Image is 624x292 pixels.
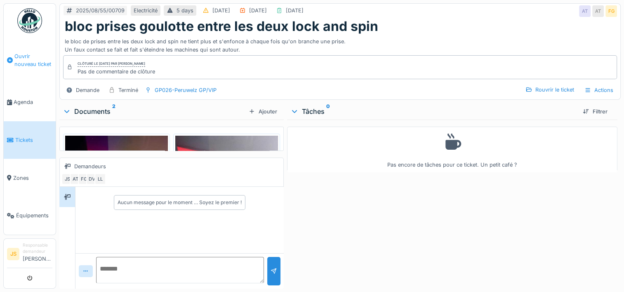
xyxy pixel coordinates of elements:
img: frik4yvlqto2g3irfz6mxg87xz4m [65,136,168,273]
div: Terminé [118,86,138,94]
span: Agenda [14,98,52,106]
div: FG [605,5,617,17]
a: Ouvrir nouveau ticket [4,38,56,83]
div: Demande [76,86,99,94]
div: FG [78,173,89,185]
a: Tickets [4,121,56,159]
div: JS [61,173,73,185]
div: AT [579,5,591,17]
a: Agenda [4,83,56,121]
div: AT [592,5,604,17]
div: le bloc de prises entre les deux lock and spin ne tient plus et s'enfonce à chaque fois qu'on bra... [65,34,615,53]
sup: 2 [112,106,115,116]
img: Badge_color-CXgf-gQk.svg [17,8,42,33]
div: Responsable demandeur [23,242,52,255]
div: Tâches [290,106,576,116]
div: [DATE] [212,7,230,14]
a: Zones [4,159,56,197]
li: JS [7,248,19,260]
sup: 0 [326,106,330,116]
div: Documents [63,106,245,116]
span: Équipements [16,212,52,219]
a: JS Responsable demandeur[PERSON_NAME] [7,242,52,268]
span: Tickets [15,136,52,144]
a: Équipements [4,197,56,235]
div: AT [70,173,81,185]
div: [DATE] [249,7,267,14]
div: Aucun message pour le moment … Soyez le premier ! [118,199,242,206]
div: [DATE] [286,7,304,14]
div: Demandeurs [74,162,106,170]
div: GP026-Peruwelz GP/VIP [155,86,217,94]
div: 2025/08/55/00709 [76,7,125,14]
div: 5 days [177,7,193,14]
div: Pas de commentaire de clôture [78,68,155,75]
div: Pas encore de tâches pour ce ticket. Un petit café ? [292,130,612,169]
div: Electricité [134,7,158,14]
div: DV [86,173,98,185]
li: [PERSON_NAME] [23,242,52,266]
img: 0rg6x1g7nrw742iwanb1yqgx0tln [175,136,278,273]
div: LL [94,173,106,185]
div: Clôturé le [DATE] par [PERSON_NAME] [78,61,145,67]
span: Zones [13,174,52,182]
div: Actions [581,84,617,96]
div: Rouvrir le ticket [522,84,577,95]
div: Ajouter [245,106,280,117]
span: Ouvrir nouveau ticket [14,52,52,68]
div: Filtrer [579,106,611,117]
h1: bloc prises goulotte entre les deux lock and spin [65,19,378,34]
